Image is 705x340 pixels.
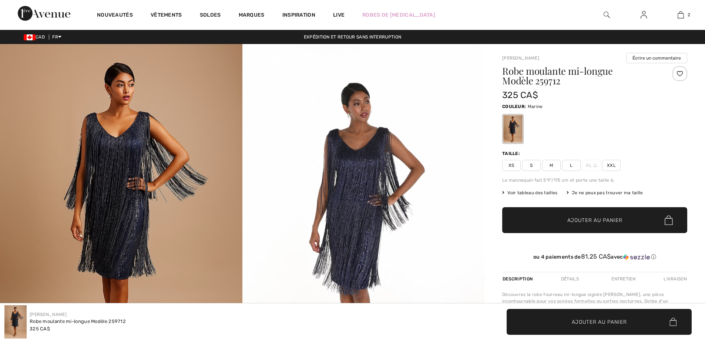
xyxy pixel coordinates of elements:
[593,164,597,167] img: ring-m.svg
[200,12,221,20] a: Soldes
[626,53,687,63] button: Écrire un commentaire
[669,318,677,326] img: Bag.svg
[623,254,650,260] img: Sezzle
[24,34,48,40] span: CAD
[52,34,61,40] span: FR
[567,216,622,224] span: Ajouter au panier
[602,160,621,171] span: XXL
[502,253,687,260] div: ou 4 paiements de avec
[581,253,611,260] span: 81.25 CA$
[502,90,538,100] span: 325 CA$
[502,104,526,109] span: Couleur:
[333,11,345,19] a: Live
[4,305,27,339] img: Robe Moulante Mi-Longue mod&egrave;le 259712
[542,160,561,171] span: M
[555,272,585,286] div: Détails
[528,104,543,109] span: Marine
[502,55,539,61] a: [PERSON_NAME]
[688,11,690,18] span: 2
[502,150,521,157] div: Taille:
[18,6,70,21] img: 1ère Avenue
[151,12,182,20] a: Vêtements
[30,312,67,317] a: [PERSON_NAME]
[662,272,687,286] div: Livraison
[522,160,541,171] span: S
[562,160,581,171] span: L
[502,253,687,263] div: ou 4 paiements de81.25 CA$avecSezzle Cliquez pour en savoir plus sur Sezzle
[502,272,534,286] div: Description
[567,189,643,196] div: Je ne peux pas trouver ma taille
[665,215,673,225] img: Bag.svg
[502,177,687,184] div: Le mannequin fait 5'9"/175 cm et porte une taille 6.
[502,207,687,233] button: Ajouter au panier
[97,12,133,20] a: Nouveautés
[641,10,647,19] img: Mes infos
[30,326,50,331] span: 325 CA$
[503,115,523,143] div: Marine
[605,272,642,286] div: Entretien
[678,10,684,19] img: Mon panier
[604,10,610,19] img: recherche
[572,318,627,326] span: Ajouter au panier
[502,160,521,171] span: XS
[662,10,699,19] a: 2
[30,318,126,325] div: Robe moulante mi-longue Modèle 259712
[582,160,601,171] span: XL
[502,189,558,196] span: Voir tableau des tailles
[502,66,657,85] h1: Robe moulante mi-longue Modèle 259712
[502,291,687,324] div: Découvrez la robe fourreau mi-longue signée [PERSON_NAME], une pièce incontournable pour vos soir...
[635,10,653,20] a: Se connecter
[507,309,692,335] button: Ajouter au panier
[24,34,36,40] img: Canadian Dollar
[362,11,435,19] a: Robes de [MEDICAL_DATA]
[239,12,265,20] a: Marques
[282,12,315,20] span: Inspiration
